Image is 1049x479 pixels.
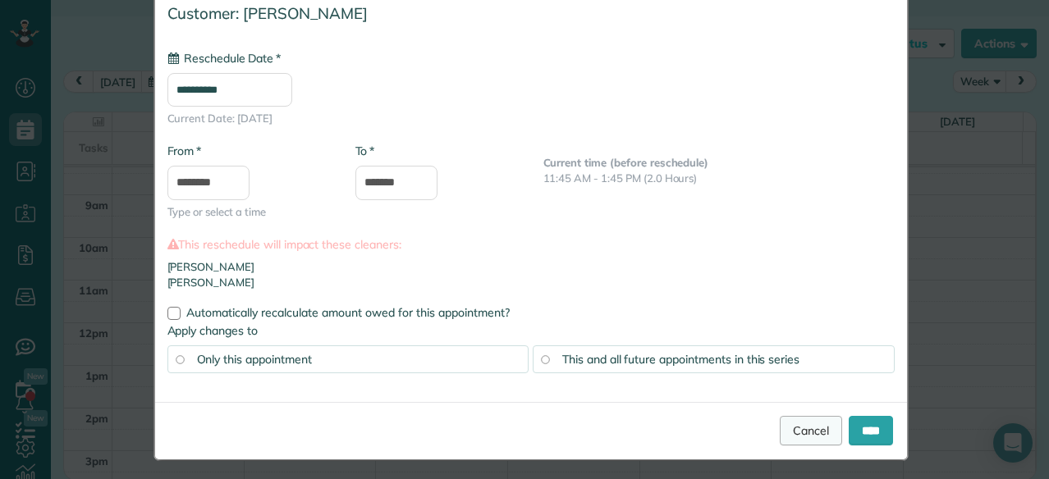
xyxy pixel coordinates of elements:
li: [PERSON_NAME] [167,275,895,290]
label: From [167,143,201,159]
span: Automatically recalculate amount owed for this appointment? [186,305,510,320]
span: Type or select a time [167,204,331,220]
p: 11:45 AM - 1:45 PM (2.0 Hours) [543,171,895,186]
label: Reschedule Date [167,50,281,66]
span: Current Date: [DATE] [167,111,895,126]
input: Only this appointment [176,355,184,363]
span: This and all future appointments in this series [562,352,799,367]
h4: Customer: [PERSON_NAME] [167,5,895,22]
label: This reschedule will impact these cleaners: [167,236,895,253]
label: Apply changes to [167,322,895,339]
b: Current time (before reschedule) [543,156,709,169]
span: Only this appointment [197,352,312,367]
li: [PERSON_NAME] [167,259,895,275]
input: This and all future appointments in this series [541,355,549,363]
label: To [355,143,374,159]
a: Cancel [780,416,842,445]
